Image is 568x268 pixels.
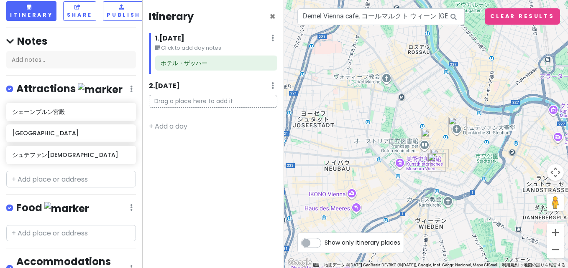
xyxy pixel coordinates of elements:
[448,117,467,135] div: シュテファン大聖堂
[12,129,130,137] h6: [GEOGRAPHIC_DATA]
[485,8,560,25] button: Clear Results
[502,263,519,267] a: 利用規約
[297,8,465,25] input: Search a place
[286,257,314,268] a: Google マップでこの地域を開きます（新しいウィンドウが開きます）
[547,164,564,181] button: 地図のカメラ コントロール
[67,11,92,18] font: Share
[6,171,136,187] input: + Add place or address
[16,201,42,215] font: Food
[524,263,565,267] a: 地図の誤りを報告する
[430,149,449,167] div: ホテル・ザッハー
[269,12,276,22] button: Close
[17,34,47,48] font: Notes
[155,34,184,43] h6: 1 . [DATE]
[6,1,56,21] button: Itinerary
[547,224,564,241] button: ズームイン
[6,225,136,242] input: + Add place or address
[325,238,400,247] span: Show only itinerary places
[6,51,136,68] div: Add notes...
[149,121,187,131] a: + Add a day
[149,10,194,23] h4: Itinerary
[12,108,130,116] h6: シェーンブルン宮殿
[16,82,76,96] font: Attractions
[149,95,278,108] p: Drag a place here to add it
[107,11,141,18] font: Publish
[63,1,96,21] button: Share
[10,11,53,18] font: Itinerary
[286,257,314,268] img: Google
[12,151,130,159] h6: シュテファン[DEMOGRAPHIC_DATA]
[161,44,221,51] font: Click to add day notes
[427,153,446,172] div: ウィーン国立歌劇場
[324,263,497,267] span: 地図データ ©[DATE] GeoBasis-DE/BKG (©[DATE]), Google, Inst. Geogr. Nacional, Mapa GISrael
[44,202,89,215] img: marker
[103,1,144,21] button: Publish
[78,83,123,96] img: marker
[269,10,276,23] span: Close itinerary
[149,82,180,91] h6: 2 . [DATE]
[313,262,319,268] button: キーボード ショートカット
[161,59,271,67] h6: ホテル・ザッハー
[547,241,564,258] button: ズームアウト
[547,194,564,211] button: 地図上にペグマンをドロップして、ストリートビューを開きます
